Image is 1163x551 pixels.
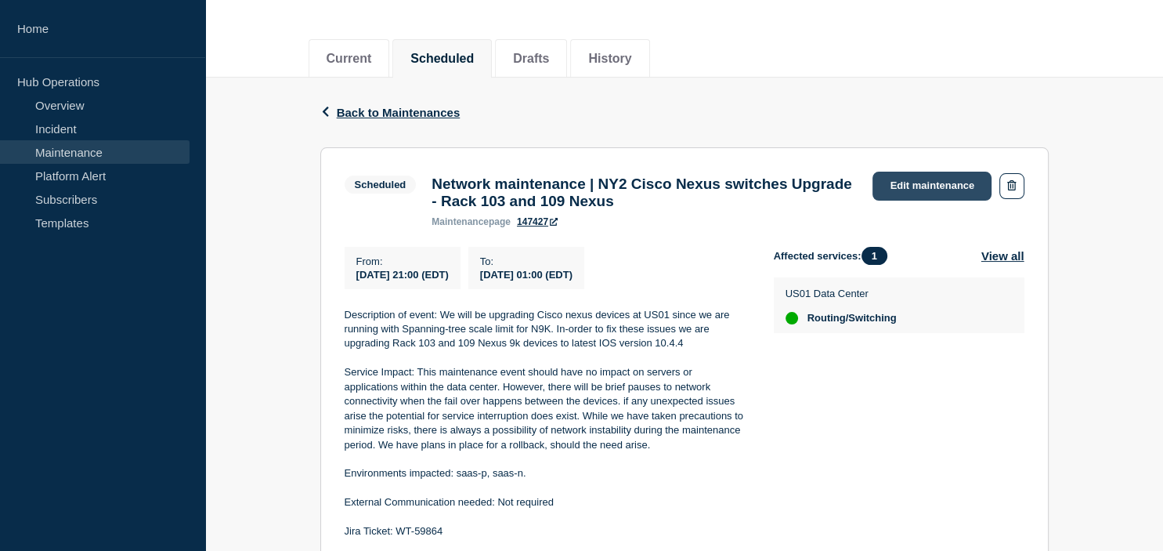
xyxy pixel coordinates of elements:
[588,52,631,66] button: History
[807,312,897,324] span: Routing/Switching
[410,52,474,66] button: Scheduled
[861,247,887,265] span: 1
[432,176,857,210] h3: Network maintenance | NY2 Cisco Nexus switches Upgrade - Rack 103 and 109 Nexus
[356,269,449,281] span: [DATE] 21:00 (EDT)
[345,495,749,509] p: External Communication needed: Not required
[774,247,895,265] span: Affected services:
[981,247,1024,265] button: View all
[480,256,572,267] p: To :
[345,365,749,452] p: Service Impact: This maintenance event should have no impact on servers or applications within th...
[513,52,549,66] button: Drafts
[517,216,558,227] a: 147427
[320,106,461,119] button: Back to Maintenances
[872,172,991,201] a: Edit maintenance
[337,106,461,119] span: Back to Maintenances
[345,524,749,538] p: Jira Ticket: WT-59864
[432,216,489,227] span: maintenance
[345,176,417,194] span: Scheduled
[356,256,449,267] p: From :
[327,52,372,66] button: Current
[786,312,798,324] div: up
[345,308,749,351] p: Description of event: We will be upgrading Cisco nexus devices at US01 since we are running with ...
[345,466,749,480] p: Environments impacted: saas-p, saas-n.
[480,269,572,281] span: [DATE] 01:00 (EDT)
[432,216,511,227] p: page
[786,288,897,299] p: US01 Data Center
